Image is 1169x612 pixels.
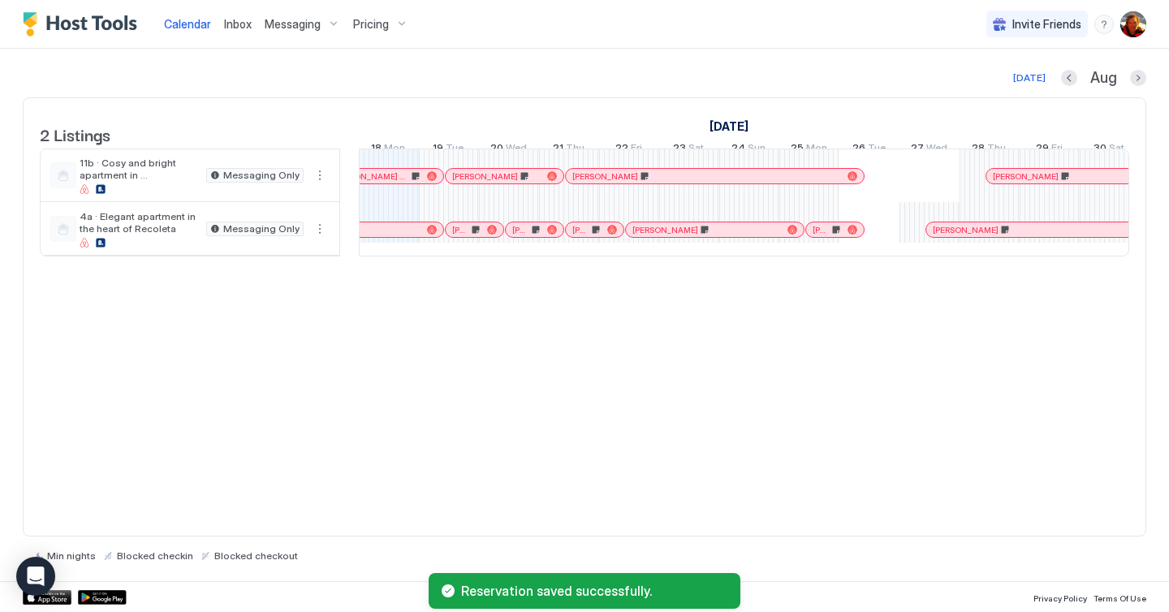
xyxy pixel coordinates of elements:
span: Blocked checkin [117,550,193,562]
span: [PERSON_NAME] [512,225,529,235]
span: 22 [615,141,628,158]
span: 25 [791,141,804,158]
a: August 18, 2025 [367,138,409,162]
span: Messaging [265,17,321,32]
div: [DATE] [1013,71,1046,85]
span: 21 [553,141,563,158]
span: [PERSON_NAME] [933,225,999,235]
div: menu [310,219,330,239]
button: Next month [1130,70,1146,86]
a: Inbox [224,15,252,32]
span: Blocked checkout [214,550,298,562]
span: 18 [371,141,382,158]
span: [PERSON_NAME] [452,171,518,182]
span: [PERSON_NAME] [572,225,589,235]
a: August 22, 2025 [611,138,646,162]
span: Sat [688,141,704,158]
a: August 19, 2025 [429,138,468,162]
span: Aug [1090,69,1117,88]
span: 26 [852,141,865,158]
span: Thu [987,141,1006,158]
span: [PERSON_NAME] [572,171,638,182]
span: Inbox [224,17,252,31]
span: [PERSON_NAME] Dos [PERSON_NAME] [332,171,409,182]
a: Calendar [164,15,211,32]
button: Previous month [1061,70,1077,86]
span: 29 [1036,141,1049,158]
div: Open Intercom Messenger [16,557,55,596]
a: August 29, 2025 [1032,138,1067,162]
a: August 3, 2025 [705,114,753,138]
a: August 28, 2025 [968,138,1010,162]
span: [PERSON_NAME] [813,225,830,235]
span: Thu [566,141,584,158]
a: August 24, 2025 [727,138,770,162]
span: Wed [506,141,527,158]
span: Pricing [353,17,389,32]
span: Reservation saved successfully. [461,583,727,599]
a: August 20, 2025 [486,138,531,162]
span: Calendar [164,17,211,31]
span: Wed [926,141,947,158]
span: 11b · Cosy and bright apartment in [GEOGRAPHIC_DATA] [80,157,200,181]
div: User profile [1120,11,1146,37]
a: August 25, 2025 [787,138,831,162]
span: Mon [384,141,405,158]
button: More options [310,166,330,185]
span: 19 [433,141,443,158]
span: [PERSON_NAME] [452,225,469,235]
span: 30 [1094,141,1106,158]
a: August 27, 2025 [907,138,951,162]
span: Tue [868,141,886,158]
a: August 30, 2025 [1089,138,1128,162]
span: Min nights [47,550,96,562]
span: Fri [631,141,642,158]
span: [PERSON_NAME] [632,225,698,235]
a: August 21, 2025 [549,138,589,162]
span: Invite Friends [1012,17,1081,32]
a: August 23, 2025 [669,138,708,162]
span: Tue [446,141,464,158]
span: [PERSON_NAME] [993,171,1059,182]
span: 24 [731,141,745,158]
span: 23 [673,141,686,158]
a: Host Tools Logo [23,12,145,37]
span: Fri [1051,141,1063,158]
span: 4a · Elegant apartment in the heart of Recoleta [80,210,200,235]
span: 27 [911,141,924,158]
span: 28 [972,141,985,158]
div: menu [310,166,330,185]
span: Sat [1109,141,1124,158]
div: menu [1094,15,1114,34]
span: 2 Listings [40,122,110,146]
button: [DATE] [1011,68,1048,88]
span: 20 [490,141,503,158]
span: Mon [806,141,827,158]
button: More options [310,219,330,239]
a: August 26, 2025 [848,138,890,162]
span: Sun [748,141,766,158]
